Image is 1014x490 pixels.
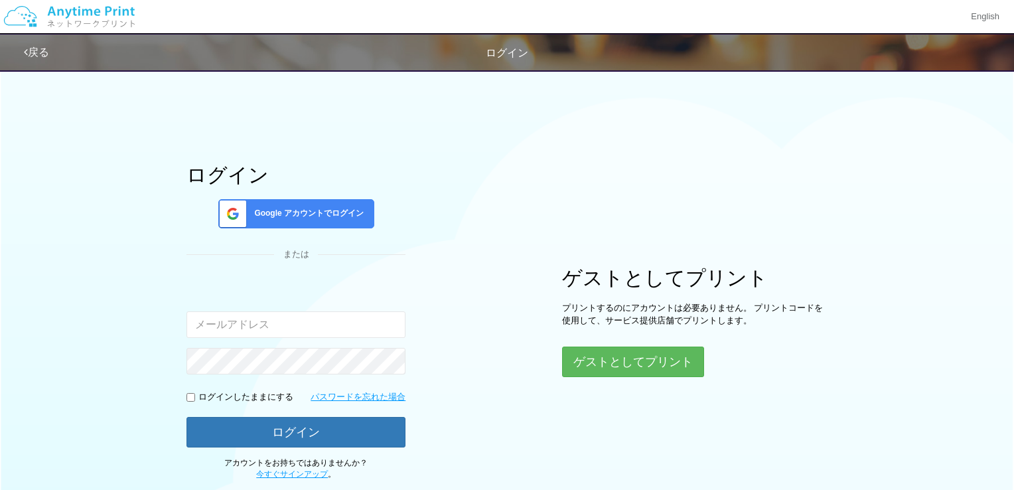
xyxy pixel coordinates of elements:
span: ログイン [486,47,528,58]
button: ゲストとしてプリント [562,347,704,377]
a: 今すぐサインアップ [256,469,328,479]
span: Google アカウントでログイン [249,208,364,219]
h1: ログイン [186,164,405,186]
span: 。 [256,469,336,479]
input: メールアドレス [186,311,405,338]
h1: ゲストとしてプリント [562,267,828,289]
p: ログインしたままにする [198,391,293,404]
a: 戻る [24,46,49,58]
div: または [186,248,405,261]
p: プリントするのにアカウントは必要ありません。 プリントコードを使用して、サービス提供店舗でプリントします。 [562,302,828,327]
button: ログイン [186,417,405,448]
a: パスワードを忘れた場合 [311,391,405,404]
p: アカウントをお持ちではありませんか？ [186,457,405,480]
